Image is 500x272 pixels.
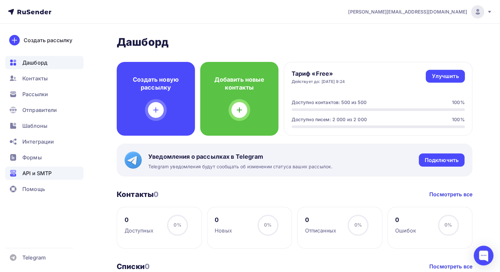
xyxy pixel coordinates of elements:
[348,5,492,18] a: [PERSON_NAME][EMAIL_ADDRESS][DOMAIN_NAME]
[117,190,158,199] h3: Контакты
[264,222,272,228] span: 0%
[117,262,150,271] h3: Списки
[5,56,83,69] a: Дашборд
[292,116,367,123] div: Доступно писем: 2 000 из 2 000
[429,262,472,270] a: Посмотреть все
[395,216,416,224] div: 0
[125,227,154,234] div: Доступных
[22,90,48,98] span: Рассылки
[292,70,345,78] h4: Тариф «Free»
[148,153,332,161] span: Уведомления о рассылках в Telegram
[5,151,83,164] a: Формы
[5,119,83,132] a: Шаблоны
[348,9,467,15] span: [PERSON_NAME][EMAIL_ADDRESS][DOMAIN_NAME]
[22,169,52,177] span: API и SMTP
[215,227,232,234] div: Новых
[125,216,154,224] div: 0
[22,74,48,82] span: Контакты
[292,79,345,84] div: Действует до: [DATE] 9:24
[305,216,336,224] div: 0
[22,185,45,193] span: Помощь
[211,76,268,92] h4: Добавить новые контакты
[127,76,184,92] h4: Создать новую рассылку
[145,262,150,271] span: 0
[5,88,83,101] a: Рассылки
[305,227,336,234] div: Отписанных
[24,36,72,44] div: Создать рассылку
[354,222,362,228] span: 0%
[22,122,47,130] span: Шаблоны
[22,138,54,146] span: Интеграции
[425,156,459,164] div: Подключить
[429,190,472,198] a: Посмотреть все
[452,116,465,123] div: 100%
[5,72,83,85] a: Контакты
[432,72,459,80] div: Улучшить
[444,222,452,228] span: 0%
[22,153,42,161] span: Формы
[5,103,83,117] a: Отправители
[22,59,47,67] span: Дашборд
[395,227,416,234] div: Ошибок
[22,254,46,261] span: Telegram
[22,106,57,114] span: Отправители
[154,190,158,199] span: 0
[174,222,181,228] span: 0%
[452,99,465,106] div: 100%
[117,36,472,49] h2: Дашборд
[215,216,232,224] div: 0
[148,163,332,170] span: Telegram уведомления будут сообщать об изменении статуса ваших рассылок.
[292,99,367,106] div: Доступно контактов: 500 из 500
